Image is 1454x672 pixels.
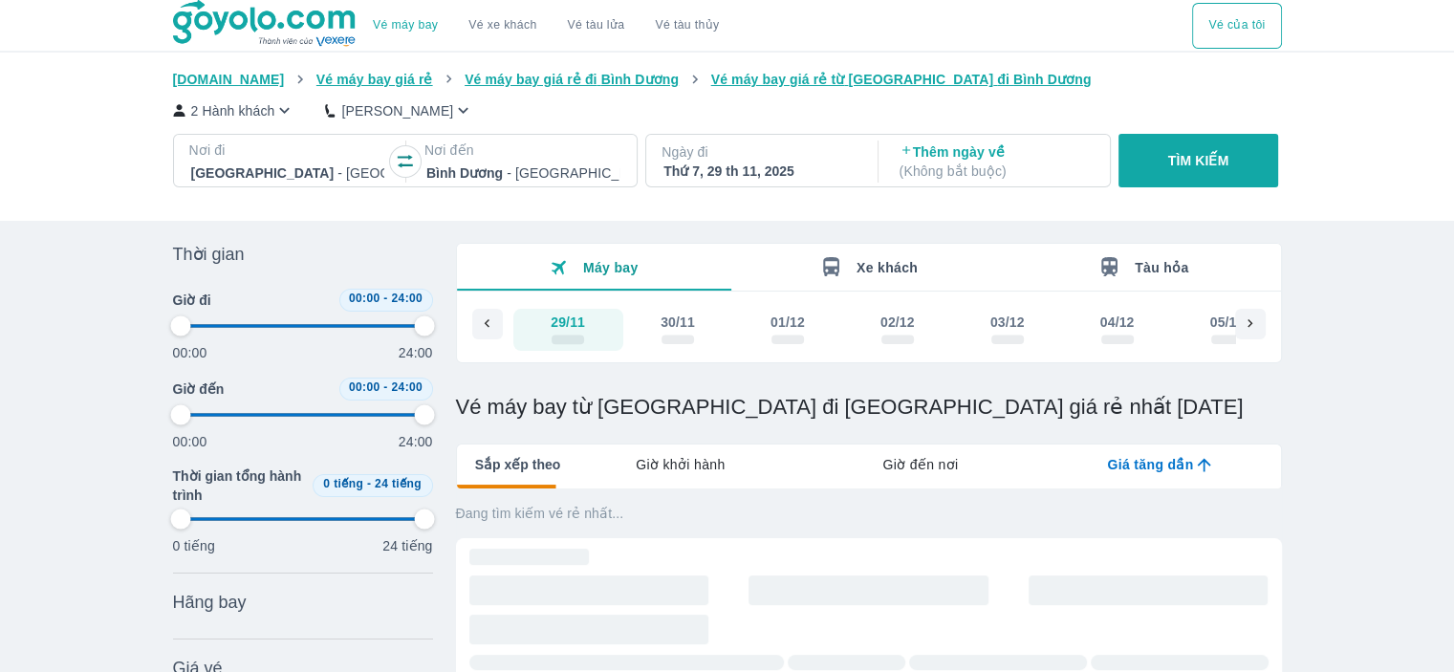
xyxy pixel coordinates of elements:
p: Nơi đến [424,141,621,160]
div: Thứ 7, 29 th 11, 2025 [663,162,857,181]
span: 0 tiếng [323,477,363,490]
button: TÌM KIẾM [1118,134,1278,187]
span: Máy bay [583,260,639,275]
span: Xe khách [857,260,918,275]
a: Vé máy bay [373,18,438,33]
div: 02/12 [880,313,915,332]
p: [PERSON_NAME] [341,101,453,120]
p: Thêm ngày về [900,142,1093,181]
div: choose transportation mode [1192,3,1281,49]
p: 24 tiếng [382,536,432,555]
p: 2 Hành khách [191,101,275,120]
h1: Vé máy bay từ [GEOGRAPHIC_DATA] đi [GEOGRAPHIC_DATA] giá rẻ nhất [DATE] [456,394,1282,421]
p: 24:00 [399,343,433,362]
span: Vé máy bay giá rẻ từ [GEOGRAPHIC_DATA] đi Bình Dương [711,72,1092,87]
button: Vé của tôi [1192,3,1281,49]
nav: breadcrumb [173,70,1282,89]
a: Vé tàu lửa [553,3,640,49]
span: Giờ đến nơi [882,455,958,474]
span: 00:00 [349,292,380,305]
span: Sắp xếp theo [475,455,561,474]
span: Thời gian [173,243,245,266]
span: 24:00 [391,292,423,305]
span: 00:00 [349,380,380,394]
div: lab API tabs example [560,444,1280,485]
span: Giờ khởi hành [636,455,725,474]
span: - [383,380,387,394]
span: 24 tiếng [375,477,422,490]
button: 2 Hành khách [173,100,295,120]
p: 00:00 [173,343,207,362]
div: 04/12 [1100,313,1135,332]
span: Giờ đến [173,379,225,399]
p: Nơi đi [189,141,386,160]
span: 24:00 [391,380,423,394]
span: Giờ đi [173,291,211,310]
button: Vé tàu thủy [640,3,734,49]
div: choose transportation mode [358,3,734,49]
span: Vé máy bay giá rẻ đi Bình Dương [465,72,679,87]
div: 01/12 [770,313,805,332]
div: 30/11 [661,313,695,332]
p: ( Không bắt buộc ) [900,162,1093,181]
div: 03/12 [990,313,1025,332]
p: Đang tìm kiếm vé rẻ nhất... [456,504,1282,523]
p: 24:00 [399,432,433,451]
span: Thời gian tổng hành trình [173,466,305,505]
span: - [367,477,371,490]
a: Vé xe khách [468,18,536,33]
span: [DOMAIN_NAME] [173,72,285,87]
p: 00:00 [173,432,207,451]
p: Ngày đi [662,142,858,162]
p: TÌM KIẾM [1168,151,1229,170]
span: Hãng bay [173,591,247,614]
span: Vé máy bay giá rẻ [316,72,433,87]
span: Giá tăng dần [1107,455,1193,474]
button: [PERSON_NAME] [325,100,473,120]
div: 29/11 [551,313,585,332]
span: - [383,292,387,305]
p: 0 tiếng [173,536,215,555]
div: 05/12 [1210,313,1245,332]
span: Tàu hỏa [1135,260,1189,275]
